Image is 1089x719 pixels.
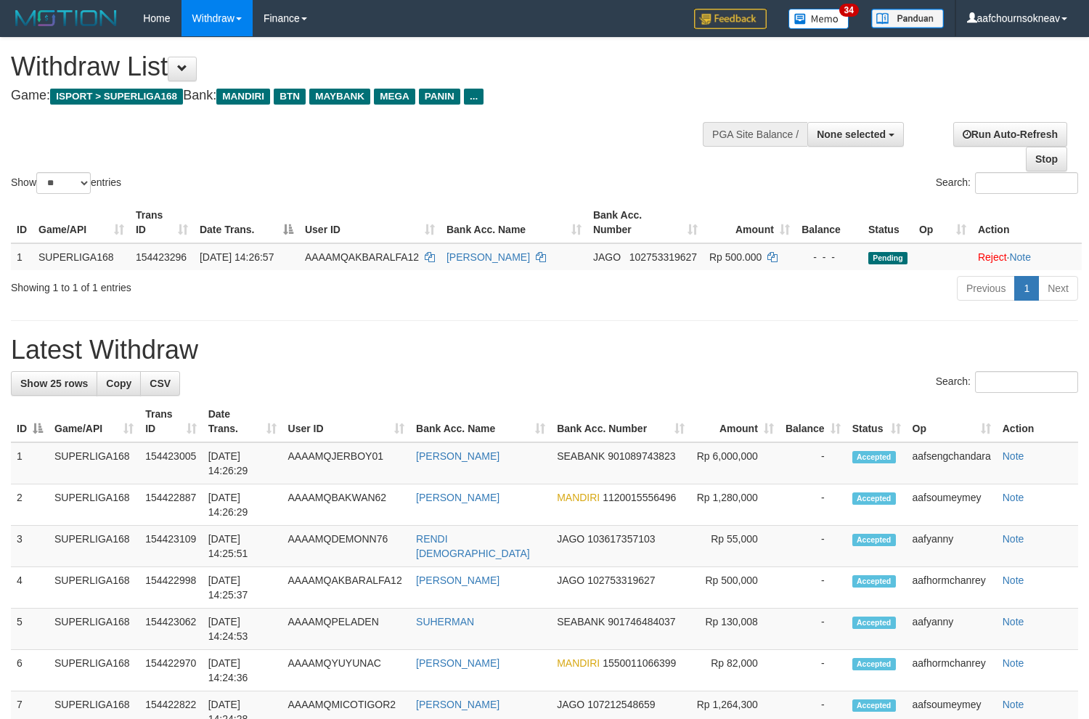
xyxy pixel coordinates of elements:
[780,650,847,691] td: -
[33,202,130,243] th: Game/API: activate to sort column ascending
[817,129,886,140] span: None selected
[11,609,49,650] td: 5
[807,122,904,147] button: None selected
[416,699,499,710] a: [PERSON_NAME]
[203,609,282,650] td: [DATE] 14:24:53
[139,650,203,691] td: 154422970
[690,401,780,442] th: Amount: activate to sort column ascending
[957,276,1015,301] a: Previous
[690,567,780,609] td: Rp 500,000
[11,202,33,243] th: ID
[203,442,282,484] td: [DATE] 14:26:29
[1026,147,1067,171] a: Stop
[587,574,655,586] span: Copy 102753319627 to clipboard
[557,574,584,586] span: JAGO
[847,401,907,442] th: Status: activate to sort column ascending
[282,567,411,609] td: AAAAMQAKBARALFA12
[374,89,415,105] span: MEGA
[608,450,675,462] span: Copy 901089743823 to clipboard
[130,202,194,243] th: Trans ID: activate to sort column ascending
[978,251,1007,263] a: Reject
[1009,251,1031,263] a: Note
[603,492,676,503] span: Copy 1120015556496 to clipboard
[694,9,767,29] img: Feedback.jpg
[780,567,847,609] td: -
[972,243,1082,270] td: ·
[975,172,1078,194] input: Search:
[50,89,183,105] span: ISPORT > SUPERLIGA168
[603,657,676,669] span: Copy 1550011066399 to clipboard
[972,202,1082,243] th: Action
[11,650,49,691] td: 6
[11,52,711,81] h1: Withdraw List
[11,401,49,442] th: ID: activate to sort column descending
[852,451,896,463] span: Accepted
[1003,657,1024,669] a: Note
[416,574,499,586] a: [PERSON_NAME]
[194,202,299,243] th: Date Trans.: activate to sort column descending
[557,657,600,669] span: MANDIRI
[690,650,780,691] td: Rp 82,000
[1003,450,1024,462] a: Note
[907,567,997,609] td: aafhormchanrey
[11,526,49,567] td: 3
[49,442,139,484] td: SUPERLIGA168
[629,251,697,263] span: Copy 102753319627 to clipboard
[20,378,88,389] span: Show 25 rows
[416,657,499,669] a: [PERSON_NAME]
[608,616,675,627] span: Copy 901746484037 to clipboard
[282,401,411,442] th: User ID: activate to sort column ascending
[11,442,49,484] td: 1
[802,250,857,264] div: - - -
[282,650,411,691] td: AAAAMQYUYUNAC
[49,650,139,691] td: SUPERLIGA168
[139,609,203,650] td: 154423062
[419,89,460,105] span: PANIN
[780,442,847,484] td: -
[11,567,49,609] td: 4
[49,567,139,609] td: SUPERLIGA168
[150,378,171,389] span: CSV
[907,484,997,526] td: aafsoumeymey
[11,7,121,29] img: MOTION_logo.png
[1003,492,1024,503] a: Note
[416,616,474,627] a: SUHERMAN
[139,484,203,526] td: 154422887
[11,243,33,270] td: 1
[557,699,584,710] span: JAGO
[136,251,187,263] span: 154423296
[464,89,484,105] span: ...
[975,371,1078,393] input: Search:
[690,609,780,650] td: Rp 130,008
[913,202,972,243] th: Op: activate to sort column ascending
[11,484,49,526] td: 2
[907,401,997,442] th: Op: activate to sort column ascending
[282,526,411,567] td: AAAAMQDEMONN76
[997,401,1078,442] th: Action
[49,484,139,526] td: SUPERLIGA168
[907,650,997,691] td: aafhormchanrey
[203,526,282,567] td: [DATE] 14:25:51
[49,526,139,567] td: SUPERLIGA168
[309,89,370,105] span: MAYBANK
[416,492,499,503] a: [PERSON_NAME]
[587,533,655,545] span: Copy 103617357103 to clipboard
[839,4,859,17] span: 34
[1003,616,1024,627] a: Note
[1003,699,1024,710] a: Note
[780,609,847,650] td: -
[139,401,203,442] th: Trans ID: activate to sort column ascending
[780,526,847,567] td: -
[557,492,600,503] span: MANDIRI
[852,534,896,546] span: Accepted
[305,251,419,263] span: AAAAMQAKBARALFA12
[216,89,270,105] span: MANDIRI
[788,9,849,29] img: Button%20Memo.svg
[862,202,913,243] th: Status
[551,401,690,442] th: Bank Acc. Number: activate to sort column ascending
[200,251,274,263] span: [DATE] 14:26:57
[49,609,139,650] td: SUPERLIGA168
[282,484,411,526] td: AAAAMQBAKWAN62
[703,122,807,147] div: PGA Site Balance /
[936,172,1078,194] label: Search:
